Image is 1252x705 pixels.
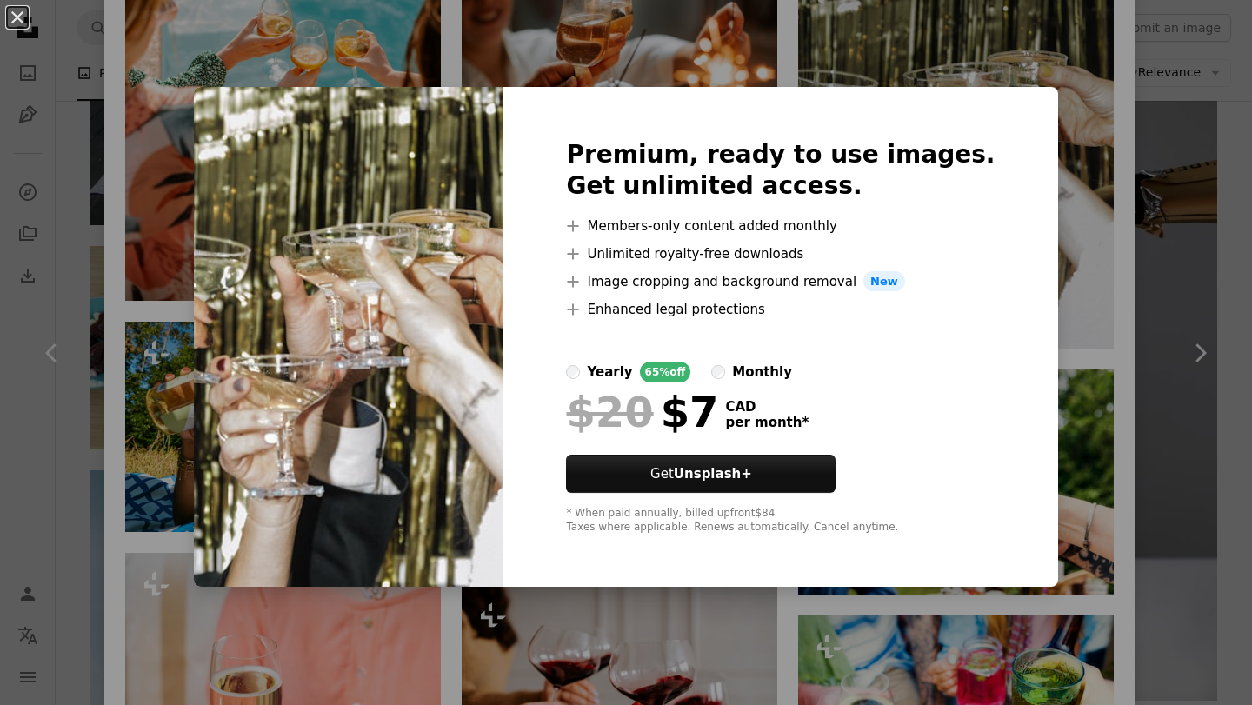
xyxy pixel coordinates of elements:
[725,415,809,430] span: per month *
[566,299,995,320] li: Enhanced legal protections
[566,365,580,379] input: yearly65%off
[732,362,792,382] div: monthly
[640,362,691,382] div: 65% off
[566,271,995,292] li: Image cropping and background removal
[587,362,632,382] div: yearly
[566,389,718,435] div: $7
[194,87,503,588] img: premium_photo-1698529231408-80642212fd1b
[566,507,995,535] div: * When paid annually, billed upfront $84 Taxes where applicable. Renews automatically. Cancel any...
[711,365,725,379] input: monthly
[566,216,995,236] li: Members-only content added monthly
[566,139,995,202] h2: Premium, ready to use images. Get unlimited access.
[674,466,752,482] strong: Unsplash+
[566,243,995,264] li: Unlimited royalty-free downloads
[725,399,809,415] span: CAD
[566,389,653,435] span: $20
[566,455,836,493] button: GetUnsplash+
[863,271,905,292] span: New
